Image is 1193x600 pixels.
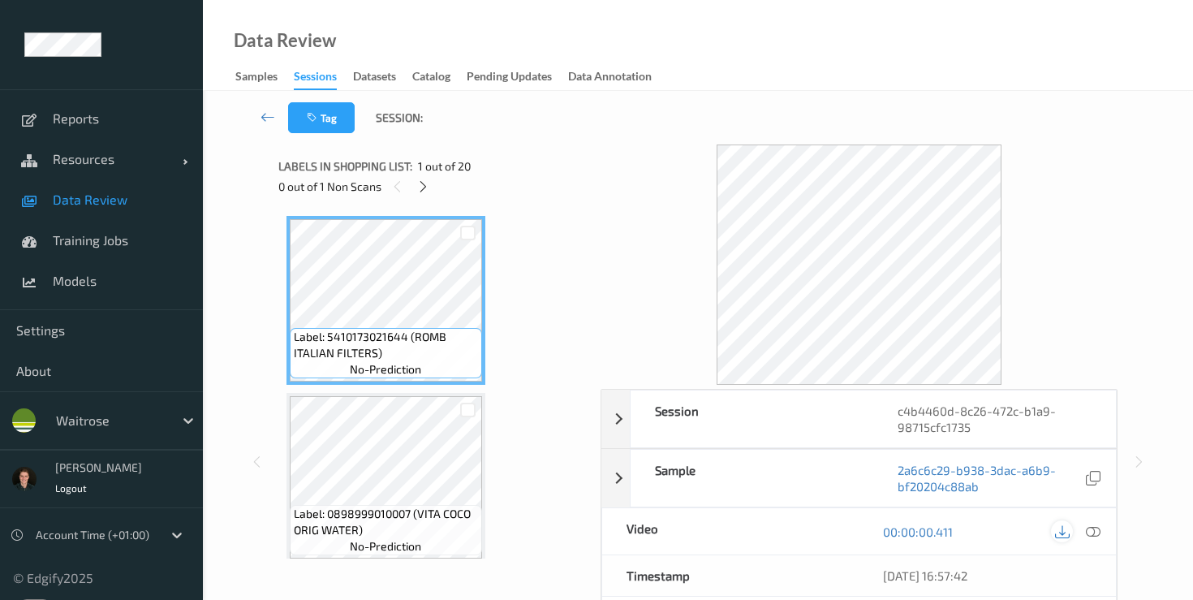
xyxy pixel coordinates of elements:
a: 2a6c6c29-b938-3dac-a6b9-bf20204c88ab [898,462,1082,494]
span: Labels in shopping list: [278,158,412,175]
a: Catalog [412,66,467,88]
div: Pending Updates [467,68,552,88]
div: Data Review [234,32,336,49]
span: 1 out of 20 [418,158,471,175]
div: Sample [631,450,873,507]
div: Data Annotation [568,68,652,88]
span: Label: 0898999010007 (VITA COCO ORIG WATER) [294,506,478,538]
div: c4b4460d-8c26-472c-b1a9-98715cfc1735 [873,391,1116,447]
span: no-prediction [350,361,421,378]
div: Sample2a6c6c29-b938-3dac-a6b9-bf20204c88ab [601,449,1118,507]
div: Samples [235,68,278,88]
a: Data Annotation [568,66,668,88]
div: Video [602,508,859,555]
div: Session [631,391,873,447]
span: Session: [376,110,423,126]
div: 0 out of 1 Non Scans [278,176,589,196]
div: Catalog [412,68,450,88]
div: Datasets [353,68,396,88]
div: [DATE] 16:57:42 [883,568,1092,584]
div: Timestamp [602,555,859,596]
span: Label: 5410173021644 (ROMB ITALIAN FILTERS) [294,329,478,361]
span: no-prediction [350,538,421,555]
a: Sessions [294,66,353,90]
button: Tag [288,102,355,133]
a: Datasets [353,66,412,88]
a: Pending Updates [467,66,568,88]
div: Sessionc4b4460d-8c26-472c-b1a9-98715cfc1735 [601,390,1118,448]
div: Sessions [294,68,337,90]
a: Samples [235,66,294,88]
a: 00:00:00.411 [883,524,953,540]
